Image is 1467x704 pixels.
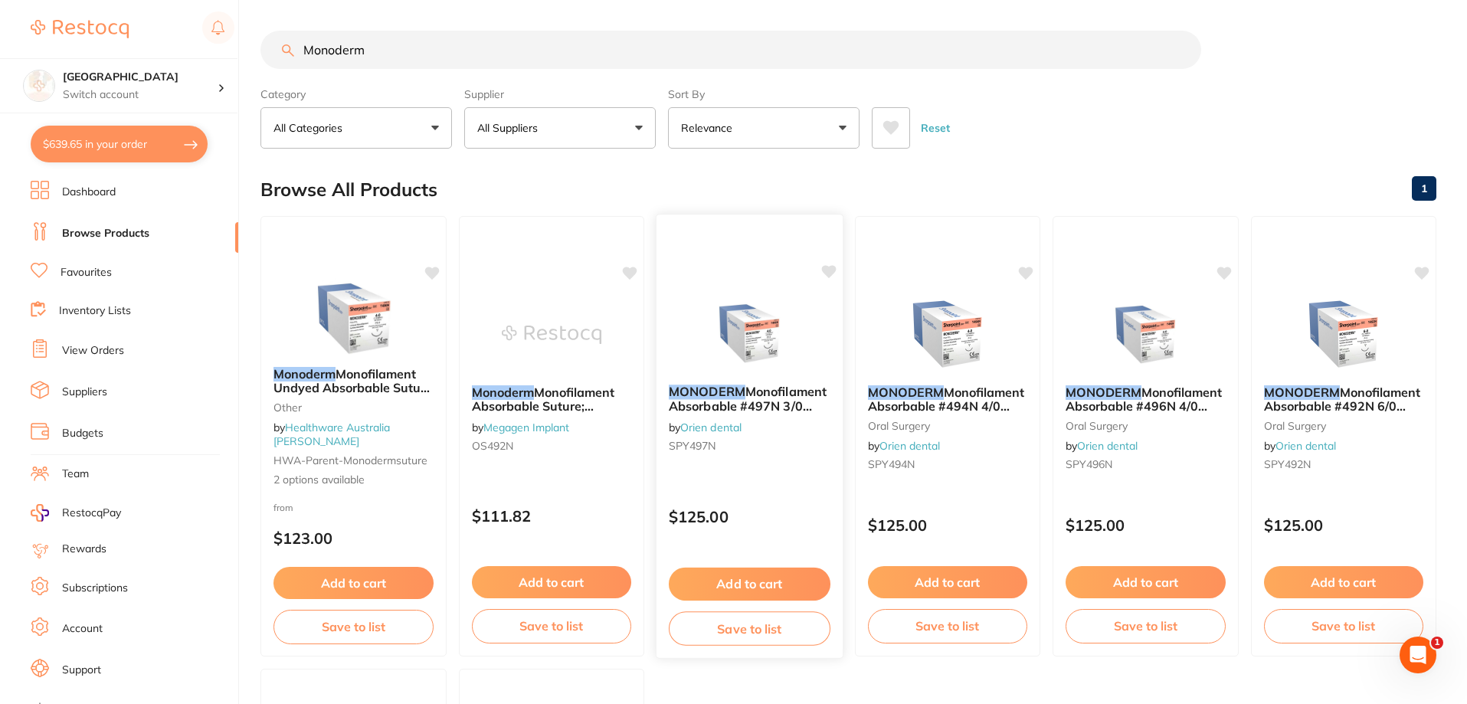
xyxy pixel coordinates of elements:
[668,107,860,149] button: Relevance
[260,31,1201,69] input: Search Products
[273,567,434,599] button: Add to cart
[669,420,742,434] span: by
[62,467,89,482] a: Team
[868,457,915,471] span: SPY494N
[24,70,54,101] img: Katoomba Dental Centre
[273,366,432,410] span: Monofilament Undyed Absorbable Suture PGA-PCL - 12/Pack
[62,506,121,521] span: RestocqPay
[669,508,830,526] p: $125.00
[668,87,860,101] label: Sort By
[916,107,955,149] button: Reset
[1066,385,1226,414] b: MONODERM Monofilament Absorbable #496N 4/0 19mm Sutures, Box of 12
[59,303,131,319] a: Inventory Lists
[273,421,390,448] a: Healthware Australia [PERSON_NAME]
[477,120,544,136] p: All Suppliers
[62,343,124,359] a: View Orders
[868,566,1028,598] button: Add to cart
[63,70,218,85] h4: Katoomba Dental Centre
[273,502,293,513] span: from
[464,87,656,101] label: Supplier
[1066,385,1141,400] em: MONODERM
[260,87,452,101] label: Category
[273,120,349,136] p: All Categories
[273,529,434,547] p: $123.00
[273,473,434,488] span: 2 options available
[868,385,1028,414] b: MONODERM Monofilament Absorbable #494N 4/0 13mm Sutures, Box of 12
[464,107,656,149] button: All Suppliers
[1264,385,1424,414] b: MONODERM Monofilament Absorbable #492N 6/0 13mm Sutures, Box of 12
[61,265,112,280] a: Favourites
[273,454,427,467] span: HWA-parent-monodermsuture
[483,421,569,434] a: Megagen Implant
[879,439,940,453] a: Orien dental
[472,566,632,598] button: Add to cart
[1264,457,1311,471] span: SPY492N
[260,107,452,149] button: All Categories
[62,621,103,637] a: Account
[1275,439,1336,453] a: Orien dental
[868,609,1028,643] button: Save to list
[63,87,218,103] p: Switch account
[273,367,434,395] b: Monoderm Monofilament Undyed Absorbable Suture PGA-PCL - 12/Pack
[31,504,121,522] a: RestocqPay
[1294,296,1393,373] img: MONODERM Monofilament Absorbable #492N 6/0 13mm Sutures, Box of 12
[31,504,49,522] img: RestocqPay
[273,610,434,643] button: Save to list
[31,126,208,162] button: $639.65 in your order
[62,185,116,200] a: Dashboard
[868,385,944,400] em: MONODERM
[1264,385,1420,428] span: Monofilament Absorbable #492N 6/0 13mm Sutures, Box of 12
[1264,609,1424,643] button: Save to list
[699,295,800,372] img: MONODERM Monofilament Absorbable #497N 3/0 19mm Sutures, Box of 12
[1066,516,1226,534] p: $125.00
[868,516,1028,534] p: $125.00
[472,385,534,400] em: Monoderm
[898,296,997,373] img: MONODERM Monofilament Absorbable #494N 4/0 13mm Sutures, Box of 12
[1095,296,1195,373] img: MONODERM Monofilament Absorbable #496N 4/0 19mm Sutures, Box of 12
[260,179,437,201] h2: Browse All Products
[1066,420,1226,432] small: oral surgery
[1400,637,1436,673] iframe: Intercom live chat
[669,611,830,646] button: Save to list
[1264,420,1424,432] small: oral surgery
[669,439,716,453] span: SPY497N
[472,439,513,453] span: OS492N
[1066,439,1138,453] span: by
[1264,439,1336,453] span: by
[669,568,830,601] button: Add to cart
[1412,173,1436,204] a: 1
[1264,385,1340,400] em: MONODERM
[868,420,1028,432] small: oral surgery
[31,20,129,38] img: Restocq Logo
[472,609,632,643] button: Save to list
[31,11,129,47] a: Restocq Logo
[273,366,336,381] em: Monoderm
[472,421,569,434] span: by
[273,401,434,414] small: other
[669,384,745,399] em: MONODERM
[62,663,101,678] a: Support
[1264,516,1424,534] p: $125.00
[1066,385,1222,428] span: Monofilament Absorbable #496N 4/0 19mm Sutures, Box of 12
[472,507,632,525] p: $111.82
[62,426,103,441] a: Budgets
[62,542,106,557] a: Rewards
[472,385,632,414] b: Monoderm Monofilament Absorbable Suture; DSM19, 3/8 Circle Precision Reverse Cutting 19mm - 6-0;19mm
[868,385,1024,428] span: Monofilament Absorbable #494N 4/0 13mm Sutures, Box of 12
[273,421,390,448] span: by
[868,439,940,453] span: by
[1066,609,1226,643] button: Save to list
[669,385,830,413] b: MONODERM Monofilament Absorbable #497N 3/0 19mm Sutures, Box of 12
[1431,637,1443,649] span: 1
[62,385,107,400] a: Suppliers
[669,384,827,427] span: Monofilament Absorbable #497N 3/0 19mm Sutures, Box of 12
[1066,457,1112,471] span: SPY496N
[502,296,601,373] img: Monoderm Monofilament Absorbable Suture; DSM19, 3/8 Circle Precision Reverse Cutting 19mm - 6-0;19mm
[1077,439,1138,453] a: Orien dental
[681,120,738,136] p: Relevance
[62,226,149,241] a: Browse Products
[680,420,742,434] a: Orien dental
[62,581,128,596] a: Subscriptions
[1264,566,1424,598] button: Add to cart
[303,278,403,355] img: Monoderm Monofilament Undyed Absorbable Suture PGA-PCL - 12/Pack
